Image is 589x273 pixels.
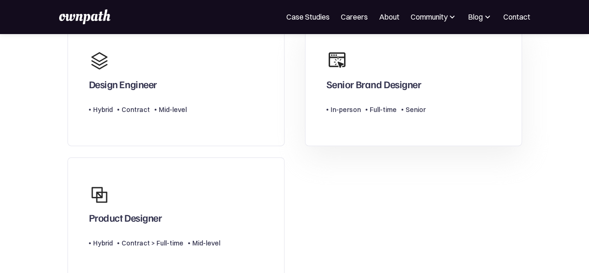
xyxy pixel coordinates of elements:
[159,104,187,115] div: Mid-level
[89,78,157,90] div: Design Engineer
[122,104,150,115] div: Contract
[379,11,399,22] a: About
[93,238,113,249] div: Hybrid
[468,11,483,22] div: Blog
[89,211,162,224] div: Product Designer
[68,23,284,146] a: Design EngineerHybridContractMid-level
[331,104,361,115] div: In-person
[503,11,530,22] a: Contact
[305,23,522,146] a: Senior Brand DesignerIn-personFull-timeSenior
[411,11,447,22] div: Community
[122,238,183,249] div: Contract > Full-time
[93,104,113,115] div: Hybrid
[192,238,220,249] div: Mid-level
[286,11,330,22] a: Case Studies
[468,11,492,22] div: Blog
[326,78,421,90] div: Senior Brand Designer
[406,104,426,115] div: Senior
[411,11,457,22] div: Community
[341,11,368,22] a: Careers
[370,104,397,115] div: Full-time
